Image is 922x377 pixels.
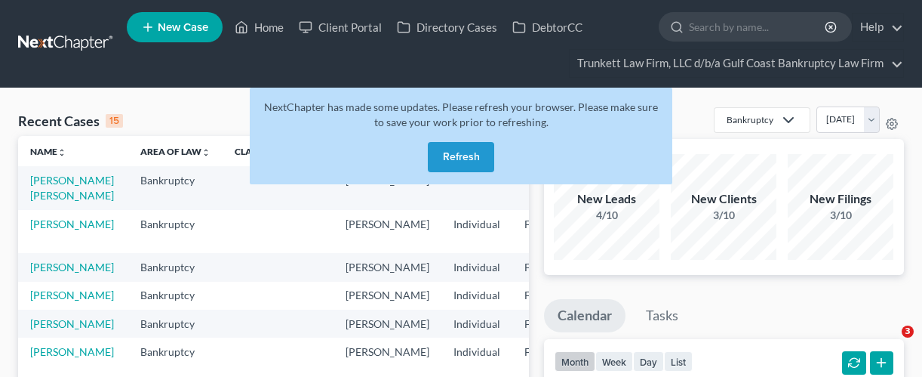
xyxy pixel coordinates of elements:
[727,113,773,126] div: Bankruptcy
[689,13,827,41] input: Search by name...
[512,210,586,253] td: FLMB
[671,208,776,223] div: 3/10
[201,148,211,157] i: unfold_more
[512,282,586,310] td: FLMB
[30,289,114,301] a: [PERSON_NAME]
[505,14,590,41] a: DebtorCC
[555,351,595,372] button: month
[106,114,123,128] div: 15
[291,14,389,41] a: Client Portal
[30,345,114,358] a: [PERSON_NAME]
[264,100,658,128] span: NextChapter has made some updates. Please refresh your browser. Please make sure to save your wor...
[333,282,441,310] td: [PERSON_NAME]
[554,208,659,223] div: 4/10
[871,326,907,362] iframe: Intercom live chat
[633,351,664,372] button: day
[333,210,441,253] td: [PERSON_NAME]
[788,208,893,223] div: 3/10
[441,210,512,253] td: Individual
[30,261,114,273] a: [PERSON_NAME]
[227,14,291,41] a: Home
[441,282,512,310] td: Individual
[632,299,692,332] a: Tasks
[389,14,505,41] a: Directory Cases
[128,210,223,253] td: Bankruptcy
[128,166,223,209] td: Bankruptcy
[30,146,66,157] a: Nameunfold_more
[671,190,776,208] div: New Clients
[128,310,223,338] td: Bankruptcy
[853,14,903,41] a: Help
[428,142,494,172] button: Refresh
[30,317,114,330] a: [PERSON_NAME]
[30,218,114,230] a: [PERSON_NAME]
[595,351,633,372] button: week
[333,310,441,338] td: [PERSON_NAME]
[223,136,333,166] th: Claims & Services
[902,326,914,338] span: 3
[128,253,223,281] td: Bankruptcy
[441,253,512,281] td: Individual
[441,310,512,338] td: Individual
[664,351,693,372] button: list
[512,253,586,281] td: FLMB
[333,253,441,281] td: [PERSON_NAME]
[544,299,625,332] a: Calendar
[788,190,893,208] div: New Filings
[140,146,211,157] a: Area of Lawunfold_more
[128,282,223,310] td: Bankruptcy
[18,112,123,130] div: Recent Cases
[158,22,208,33] span: New Case
[512,310,586,338] td: FLMB
[30,174,114,202] a: [PERSON_NAME] [PERSON_NAME]
[57,148,66,157] i: unfold_more
[554,190,659,208] div: New Leads
[570,50,903,77] a: Trunkett Law Firm, LLC d/b/a Gulf Coast Bankruptcy Law Firm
